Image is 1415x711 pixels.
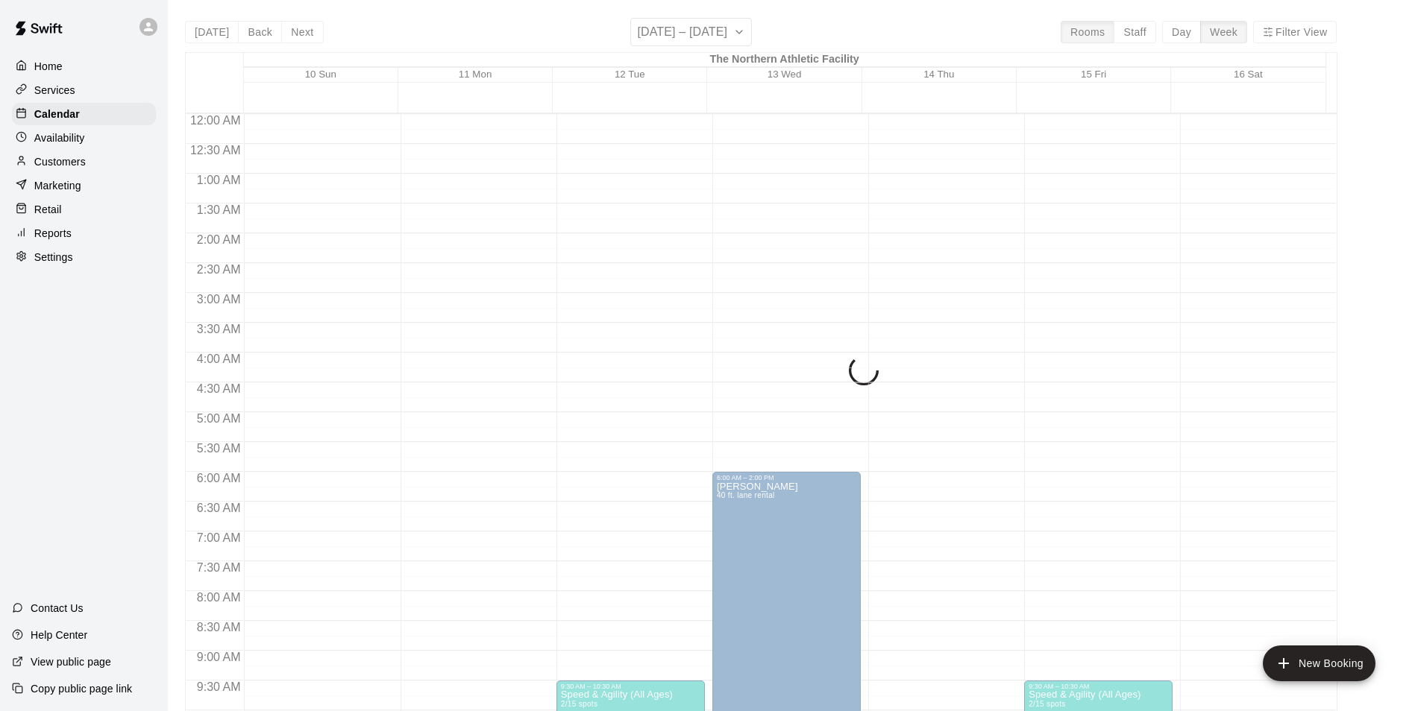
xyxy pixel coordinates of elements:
span: 7:00 AM [193,531,245,544]
span: 6:00 AM [193,472,245,484]
span: 5:30 AM [193,442,245,455]
div: 9:30 AM – 10:30 AM [1029,683,1168,690]
a: Customers [12,151,156,173]
span: 12:30 AM [186,144,245,157]
span: 9:30 AM [193,680,245,693]
span: 2/15 spots filled [561,700,597,708]
span: 3:00 AM [193,293,245,306]
a: Home [12,55,156,78]
button: 12 Tue [615,69,645,80]
a: Settings [12,246,156,268]
a: Retail [12,198,156,221]
p: Retail [34,202,62,217]
span: 4:30 AM [193,382,245,395]
div: The Northern Athletic Facility [244,53,1325,67]
p: Calendar [34,107,80,121]
span: 8:00 AM [193,591,245,604]
a: Services [12,79,156,101]
button: 16 Sat [1234,69,1263,80]
div: 6:00 AM – 2:00 PM [717,474,856,481]
p: Marketing [34,178,81,193]
span: 5:00 AM [193,412,245,425]
button: 10 Sun [305,69,336,80]
a: Availability [12,127,156,149]
a: Calendar [12,103,156,125]
button: 14 Thu [923,69,954,80]
div: 9:30 AM – 10:30 AM [561,683,700,690]
p: Help Center [31,628,87,642]
span: 1:00 AM [193,174,245,186]
p: View public page [31,654,111,669]
span: 1:30 AM [193,203,245,216]
button: add [1263,645,1375,681]
a: Reports [12,222,156,244]
span: 3:30 AM [193,323,245,335]
p: Settings [34,250,73,265]
button: 11 Mon [459,69,492,80]
a: Marketing [12,174,156,197]
span: 9:00 AM [193,651,245,663]
p: Home [34,59,63,74]
p: Customers [34,154,86,169]
span: 7:30 AM [193,561,245,574]
span: 4:00 AM [193,353,245,365]
span: 40 ft. lane rental [717,491,775,499]
p: Contact Us [31,601,84,616]
button: 15 Fri [1081,69,1106,80]
button: 13 Wed [768,69,802,80]
span: 2:00 AM [193,233,245,246]
span: 2:30 AM [193,263,245,276]
span: 8:30 AM [193,621,245,633]
p: Copy public page link [31,681,132,696]
span: 6:30 AM [193,502,245,514]
span: 12:00 AM [186,114,245,127]
p: Reports [34,226,72,241]
p: Availability [34,130,85,145]
p: Services [34,83,75,98]
span: 2/15 spots filled [1029,700,1065,708]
